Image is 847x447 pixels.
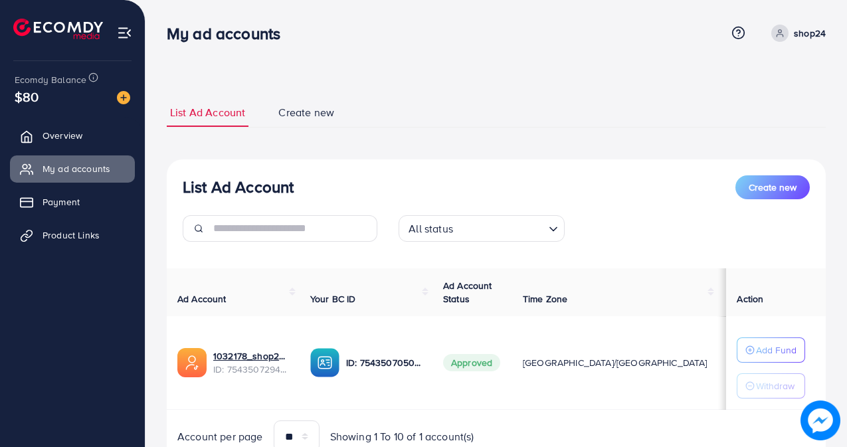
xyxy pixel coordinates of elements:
p: Add Fund [756,342,797,358]
img: image [800,401,840,440]
span: Payment [43,195,80,209]
span: Time Zone [523,292,567,306]
p: shop24 [794,25,826,41]
span: [GEOGRAPHIC_DATA]/[GEOGRAPHIC_DATA] [523,356,707,369]
span: Create new [278,105,334,120]
button: Add Fund [737,337,805,363]
span: Showing 1 To 10 of 1 account(s) [330,429,474,444]
a: shop24 [766,25,826,42]
span: Overview [43,129,82,142]
span: $80 [15,87,39,106]
div: Search for option [399,215,565,242]
span: Ecomdy Balance [15,73,86,86]
a: Overview [10,122,135,149]
h3: List Ad Account [183,177,294,197]
img: ic-ads-acc.e4c84228.svg [177,348,207,377]
img: menu [117,25,132,41]
p: ID: 7543507050098327553 [346,355,422,371]
button: Create new [735,175,810,199]
span: Create new [749,181,797,194]
span: ID: 7543507294777589776 [213,363,289,376]
img: image [117,91,130,104]
span: My ad accounts [43,162,110,175]
span: Account per page [177,429,263,444]
img: logo [13,19,103,39]
input: Search for option [457,217,543,238]
a: Product Links [10,222,135,248]
div: <span class='underline'>1032178_shop24now_1756359704652</span></br>7543507294777589776 [213,349,289,377]
span: All status [406,219,456,238]
span: Ad Account Status [443,279,492,306]
img: ic-ba-acc.ded83a64.svg [310,348,339,377]
a: Payment [10,189,135,215]
a: 1032178_shop24now_1756359704652 [213,349,289,363]
span: List Ad Account [170,105,245,120]
p: Withdraw [756,378,795,394]
h3: My ad accounts [167,24,291,43]
span: Ad Account [177,292,227,306]
span: Product Links [43,228,100,242]
a: My ad accounts [10,155,135,182]
button: Withdraw [737,373,805,399]
span: Approved [443,354,500,371]
span: Your BC ID [310,292,356,306]
span: Action [737,292,763,306]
